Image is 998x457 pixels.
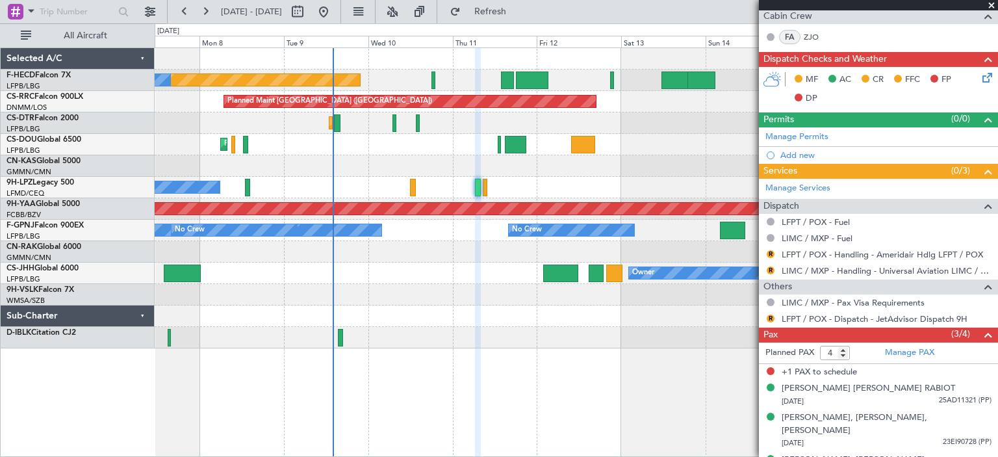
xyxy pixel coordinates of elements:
span: Refresh [463,7,518,16]
span: 23EI90728 (PP) [943,437,992,448]
a: LFPT / POX - Handling - Ameridair Hdlg LFPT / POX [782,249,983,260]
div: [DATE] [157,26,179,37]
a: CS-RRCFalcon 900LX [6,93,83,101]
div: Add new [780,150,992,161]
span: [DATE] [782,397,804,406]
a: CS-DTRFalcon 2000 [6,114,79,122]
span: CN-RAK [6,243,37,251]
a: LFMD/CEQ [6,189,44,198]
div: Thu 11 [453,36,537,47]
button: R [767,267,774,274]
span: (0/0) [951,112,970,125]
span: CS-DTR [6,114,34,122]
span: Services [763,164,797,179]
a: WMSA/SZB [6,296,45,306]
a: LFPB/LBG [6,81,40,91]
a: Manage Services [765,182,830,195]
button: Refresh [444,1,522,22]
span: D-IBLK [6,329,31,337]
a: FCBB/BZV [6,210,41,220]
span: Pax [763,328,778,343]
span: MF [806,73,818,86]
div: Mon 8 [199,36,284,47]
button: R [767,315,774,322]
span: Dispatch Checks and Weather [763,52,887,67]
div: Owner [632,263,654,283]
a: LFPB/LBG [6,274,40,284]
label: Planned PAX [765,346,814,359]
div: Sun 7 [116,36,200,47]
a: 9H-YAAGlobal 5000 [6,200,80,208]
a: LFPB/LBG [6,146,40,155]
div: Fri 12 [537,36,621,47]
span: All Aircraft [34,31,137,40]
span: Dispatch [763,199,799,214]
span: Others [763,280,792,294]
span: 9H-LPZ [6,179,32,187]
a: Manage PAX [885,346,934,359]
a: LIMC / MXP - Handling - Universal Aviation LIMC / MXP [782,265,992,276]
span: FP [941,73,951,86]
input: Trip Number [40,2,114,21]
span: FFC [905,73,920,86]
a: D-IBLKCitation CJ2 [6,329,76,337]
span: (3/4) [951,327,970,341]
button: All Aircraft [14,25,141,46]
div: No Crew [175,220,205,240]
span: [DATE] [782,438,804,448]
span: F-GPNJ [6,222,34,229]
a: LFPT / POX - Fuel [782,216,850,228]
a: GMMN/CMN [6,253,51,263]
span: AC [839,73,851,86]
span: [DATE] - [DATE] [221,6,282,18]
div: Planned Maint [GEOGRAPHIC_DATA] ([GEOGRAPHIC_DATA]) [227,92,432,111]
span: CS-JHH [6,265,34,272]
span: +1 PAX to schedule [782,366,857,379]
a: CS-DOUGlobal 6500 [6,136,81,144]
button: R [767,250,774,258]
div: Wed 10 [368,36,453,47]
span: F-HECD [6,72,35,79]
span: 9H-YAA [6,200,36,208]
span: CS-RRC [6,93,34,101]
a: 9H-VSLKFalcon 7X [6,286,74,294]
a: CS-JHHGlobal 6000 [6,265,79,272]
span: Cabin Crew [763,9,812,24]
a: Manage Permits [765,131,828,144]
a: GMMN/CMN [6,167,51,177]
span: Permits [763,112,794,127]
a: ZJO [804,31,833,43]
div: Tue 9 [284,36,368,47]
span: CN-KAS [6,157,36,165]
a: LFPT / POX - Dispatch - JetAdvisor Dispatch 9H [782,313,967,324]
div: No Crew [512,220,542,240]
a: CN-KASGlobal 5000 [6,157,81,165]
span: (0/3) [951,164,970,177]
div: Sat 13 [621,36,706,47]
a: F-GPNJFalcon 900EX [6,222,84,229]
a: LFPB/LBG [6,124,40,134]
div: Planned Maint [GEOGRAPHIC_DATA] ([GEOGRAPHIC_DATA]) [224,135,429,154]
a: CN-RAKGlobal 6000 [6,243,81,251]
div: FA [779,30,800,44]
a: DNMM/LOS [6,103,47,112]
span: CS-DOU [6,136,37,144]
span: CR [873,73,884,86]
a: LFPB/LBG [6,231,40,241]
a: LIMC / MXP - Fuel [782,233,852,244]
span: 9H-VSLK [6,286,38,294]
span: DP [806,92,817,105]
a: F-HECDFalcon 7X [6,72,71,79]
div: Sun 14 [706,36,790,47]
div: [PERSON_NAME] [PERSON_NAME] RABIOT [782,382,955,395]
a: LIMC / MXP - Pax Visa Requirements [782,297,925,308]
a: 9H-LPZLegacy 500 [6,179,74,187]
div: [PERSON_NAME], [PERSON_NAME], [PERSON_NAME] [782,411,992,437]
span: 25AD11321 (PP) [939,395,992,406]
